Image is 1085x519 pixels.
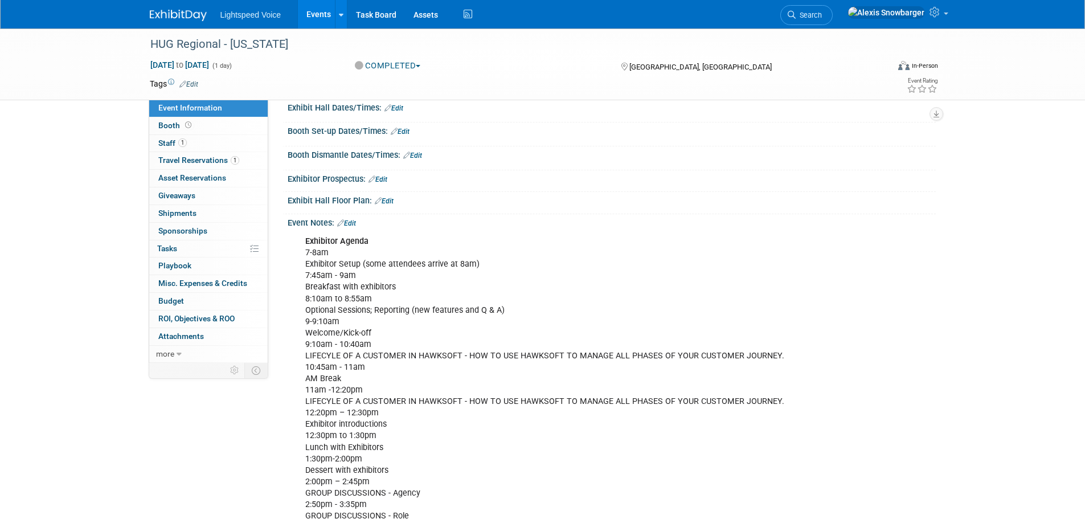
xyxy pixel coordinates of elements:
span: more [156,349,174,358]
a: Edit [391,128,410,136]
div: Exhibitor Prospectus: [288,170,936,185]
a: Playbook [149,258,268,275]
div: Exhibit Hall Floor Plan: [288,192,936,207]
img: Alexis Snowbarger [847,6,925,19]
div: Event Rating [907,78,937,84]
span: 1 [231,156,239,165]
div: Booth Set-up Dates/Times: [288,122,936,137]
a: Travel Reservations1 [149,152,268,169]
a: Sponsorships [149,223,268,240]
a: Tasks [149,240,268,258]
img: ExhibitDay [150,10,207,21]
span: Asset Reservations [158,173,226,182]
span: ROI, Objectives & ROO [158,314,235,323]
span: Attachments [158,332,204,341]
span: Playbook [158,261,191,270]
span: Event Information [158,103,222,112]
a: Edit [179,80,198,88]
div: In-Person [911,62,938,70]
a: Edit [384,104,403,112]
span: Booth not reserved yet [183,121,194,129]
a: Asset Reservations [149,170,268,187]
div: Event Format [821,59,939,76]
img: Format-Inperson.png [898,61,910,70]
a: Booth [149,117,268,134]
a: ROI, Objectives & ROO [149,310,268,328]
a: Budget [149,293,268,310]
div: Event Notes: [288,214,936,229]
span: Shipments [158,209,196,218]
a: more [149,346,268,363]
a: Attachments [149,328,268,345]
a: Misc. Expenses & Credits [149,275,268,292]
a: Staff1 [149,135,268,152]
a: Giveaways [149,187,268,205]
span: 1 [178,138,187,147]
span: [GEOGRAPHIC_DATA], [GEOGRAPHIC_DATA] [629,63,772,71]
a: Search [780,5,833,25]
span: Misc. Expenses & Credits [158,279,247,288]
span: Search [796,11,822,19]
span: (1 day) [211,62,232,70]
span: Lightspeed Voice [220,10,281,19]
div: Booth Dismantle Dates/Times: [288,146,936,161]
span: Giveaways [158,191,195,200]
span: Travel Reservations [158,156,239,165]
span: Budget [158,296,184,305]
span: Booth [158,121,194,130]
div: HUG Regional - [US_STATE] [146,34,871,55]
b: Exhibitor Agenda [305,236,369,246]
span: Tasks [157,244,177,253]
a: Edit [403,152,422,160]
button: COMPLETED [351,60,425,72]
span: to [174,60,185,70]
a: Shipments [149,205,268,222]
td: Toggle Event Tabs [244,363,268,378]
span: Sponsorships [158,226,207,235]
a: Edit [337,219,356,227]
span: [DATE] [DATE] [150,60,210,70]
a: Edit [369,175,387,183]
td: Tags [150,78,198,89]
div: Exhibit Hall Dates/Times: [288,99,936,114]
a: Event Information [149,100,268,117]
td: Personalize Event Tab Strip [225,363,245,378]
span: Staff [158,138,187,148]
a: Edit [375,197,394,205]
